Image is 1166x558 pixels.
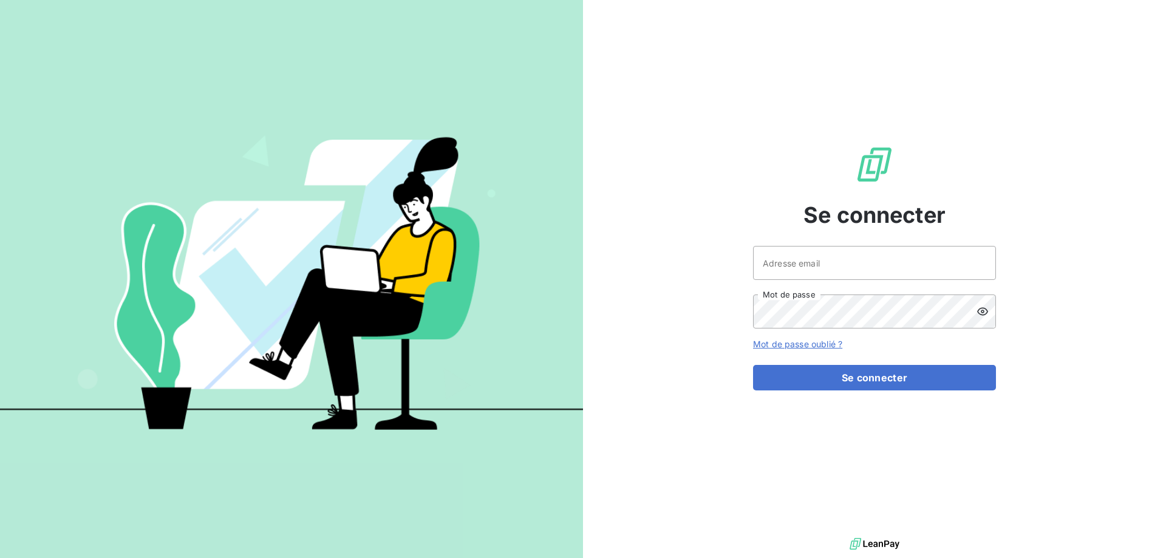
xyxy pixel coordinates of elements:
[850,535,899,553] img: logo
[855,145,894,184] img: Logo LeanPay
[803,199,946,231] span: Se connecter
[753,339,842,349] a: Mot de passe oublié ?
[753,246,996,280] input: placeholder
[753,365,996,390] button: Se connecter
